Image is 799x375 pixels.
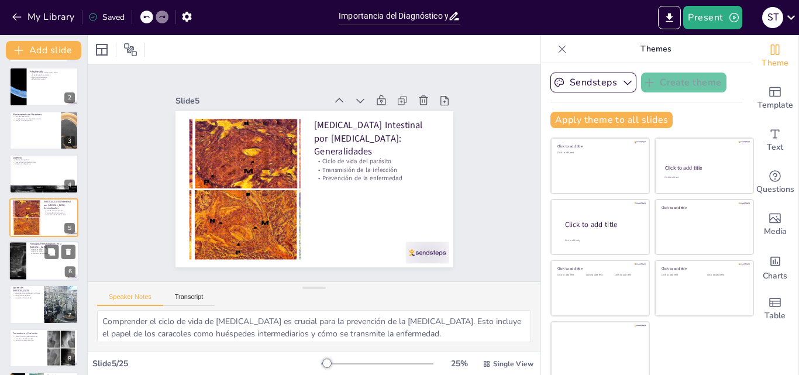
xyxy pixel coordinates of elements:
div: Click to add title [662,205,745,209]
p: Planteamiento del Problema [13,113,58,116]
button: Present [683,6,742,29]
button: Duplicate Slide [44,245,58,259]
p: Tratamiento con [MEDICAL_DATA] [13,335,44,338]
p: Introducción [30,69,75,73]
div: 7 [64,310,75,321]
button: Transcript [163,293,215,306]
p: Importancia de la vigilancia [30,74,75,76]
button: Apply theme to all slides [550,112,673,128]
button: Speaker Notes [97,293,163,306]
div: Click to add text [557,152,641,154]
p: Aporte del [MEDICAL_DATA] [13,286,40,293]
p: Diagnóstico temprano [30,76,75,78]
div: 6 [9,241,79,281]
div: Change the overall theme [752,35,798,77]
div: Click to add body [565,239,639,242]
div: 5 [9,198,78,237]
p: Educación sobre prevención [13,339,44,342]
p: Antígenos del parásito [13,295,40,297]
span: Questions [756,183,794,196]
p: [MEDICAL_DATA] Intestinal por [MEDICAL_DATA]: Generalidades [328,151,415,281]
p: [MEDICAL_DATA] [30,250,75,253]
p: Evaluación del estado del paciente [30,252,75,254]
p: Educación en salud [30,78,75,80]
div: Click to add title [557,266,641,271]
p: Transmisión de la infección [44,212,75,214]
p: [MEDICAL_DATA] tropical desatendida [30,71,75,74]
p: Objetivos [13,156,75,160]
p: [MEDICAL_DATA] [30,248,75,250]
div: 2 [9,67,78,106]
div: Click to add title [665,164,743,171]
p: Prevención de la enfermedad [305,173,364,291]
button: S T [762,6,783,29]
div: Click to add text [586,274,612,277]
div: 3 [9,111,78,150]
span: Template [757,99,793,112]
div: Layout [92,40,111,59]
div: Click to add text [664,176,742,179]
p: Tratamiento y Evolución [13,331,44,335]
div: Add text boxes [752,119,798,161]
p: Enfoque multidisciplinario [13,120,58,122]
div: 3 [64,136,75,146]
p: Integración de resultados [13,297,40,299]
button: Export to PowerPoint [658,6,681,29]
div: Click to add title [557,144,641,149]
div: Add ready made slides [752,77,798,119]
div: Click to add text [707,274,744,277]
div: Click to add title [565,220,640,230]
p: Métodos de diagnóstico [13,163,75,166]
div: 4 [9,154,78,193]
p: Análisis monográfico [13,159,75,161]
div: Add charts and graphs [752,246,798,288]
div: 7 [9,285,78,324]
p: Transmisión de la infección [313,170,371,287]
span: Theme [762,57,788,70]
span: Charts [763,270,787,283]
div: Click to add text [615,274,641,277]
p: Prevención de la enfermedad [44,214,75,216]
div: 6 [65,266,75,277]
button: My Library [9,8,80,26]
span: Table [764,309,786,322]
textarea: Comprender el ciclo de vida de [MEDICAL_DATA] es crucial para la prevención de la [MEDICAL_DATA].... [97,310,531,342]
div: Add images, graphics, shapes or video [752,204,798,246]
button: Delete Slide [61,245,75,259]
input: Insert title [339,8,448,25]
p: Caso de adolescente [13,115,58,118]
p: Themes [571,35,740,63]
p: Evolución clínica favorable [13,338,44,340]
div: Slide 5 [319,15,391,157]
p: Detección de complicaciones renales [13,293,40,295]
p: Hallazgos Hematológicos en la [MEDICAL_DATA] [30,242,75,249]
div: 4 [64,180,75,190]
div: 2 [64,92,75,103]
p: [MEDICAL_DATA] Intestinal por [MEDICAL_DATA]: Generalidades [44,200,75,210]
div: 25 % [445,358,473,369]
p: Características epidemiológicas [13,161,75,163]
div: S T [762,7,783,28]
span: Single View [493,359,533,369]
div: 5 [64,223,75,233]
div: Click to add title [662,266,745,271]
span: Media [764,225,787,238]
div: Saved [88,12,125,23]
p: Ciclo de vida del parásito [321,166,380,284]
span: Position [123,43,137,57]
div: 8 [9,329,78,367]
div: Click to add text [662,274,698,277]
div: Add a table [752,288,798,330]
div: Slide 5 / 25 [92,358,321,369]
button: Sendsteps [550,73,636,92]
div: Get real-time input from your audience [752,161,798,204]
p: Ciclo de vida del parásito [44,209,75,212]
div: 8 [64,353,75,364]
button: Create theme [641,73,726,92]
span: Text [767,141,783,154]
button: Add slide [6,41,81,60]
div: Click to add text [557,274,584,277]
p: Complicaciones por diagnóstico tardío [13,118,58,120]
